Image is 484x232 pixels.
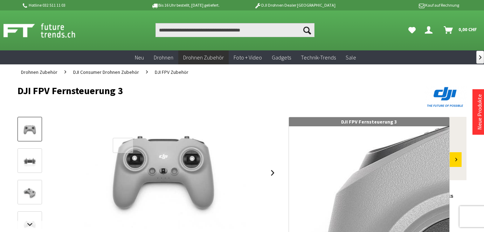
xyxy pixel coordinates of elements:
[346,54,356,61] span: Sale
[21,1,131,9] p: Hotline 032 511 11 03
[154,54,173,61] span: Drohnen
[135,54,144,61] span: Neu
[155,23,315,37] input: Produkt, Marke, Kategorie, EAN, Artikelnummer…
[183,54,224,61] span: Drohnen Zubehör
[240,1,350,9] p: DJI Drohnen Dealer [GEOGRAPHIC_DATA]
[73,69,139,75] span: DJI Consumer Drohnen Zubehör
[341,119,397,125] span: DJI FPV Fernsteuerung 3
[300,23,314,37] button: Suchen
[21,69,57,75] span: Drohnen Zubehör
[151,64,192,80] a: DJI FPV Zubehör
[272,54,291,61] span: Gadgets
[422,23,438,37] a: Dein Konto
[301,54,336,61] span: Technik-Trends
[476,94,483,130] a: Neue Produkte
[155,69,188,75] span: DJI FPV Zubehör
[458,24,477,35] span: 0,00 CHF
[20,123,40,136] img: Vorschau: DJI FPV Fernsteuerung 3
[424,85,466,108] img: DJI
[79,117,248,229] img: DJI FPV Fernsteuerung 3
[405,23,419,37] a: Meine Favoriten
[234,54,262,61] span: Foto + Video
[479,55,482,59] span: 
[131,1,240,9] p: Bis 16 Uhr bestellt, [DATE] geliefert.
[296,50,341,65] a: Technik-Trends
[267,50,296,65] a: Gadgets
[149,50,178,65] a: Drohnen
[130,50,149,65] a: Neu
[341,50,361,65] a: Sale
[229,50,267,65] a: Foto + Video
[18,64,61,80] a: Drohnen Zubehör
[178,50,229,65] a: Drohnen Zubehör
[441,23,480,37] a: Warenkorb
[4,22,91,39] img: Shop Futuretrends - zur Startseite wechseln
[18,85,377,96] h1: DJI FPV Fernsteuerung 3
[70,64,143,80] a: DJI Consumer Drohnen Zubehör
[350,1,459,9] p: Kauf auf Rechnung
